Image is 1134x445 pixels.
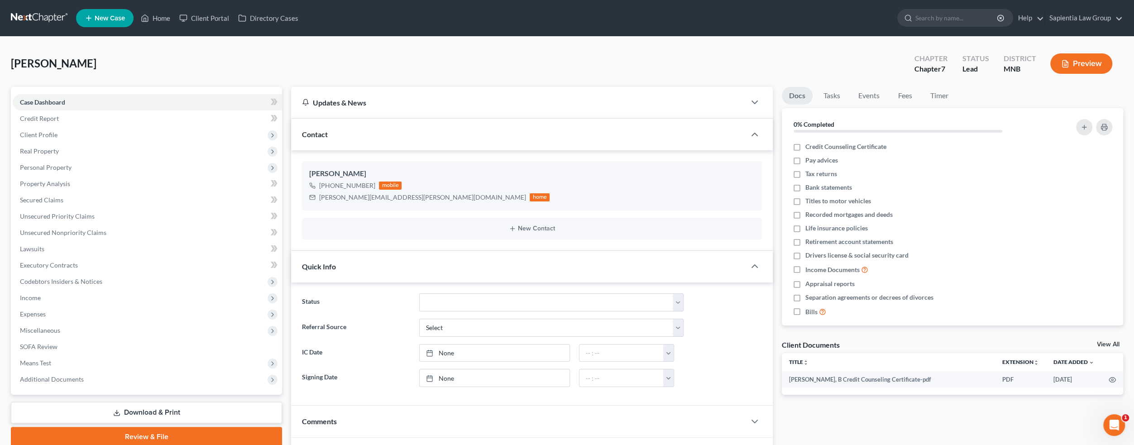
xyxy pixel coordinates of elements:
span: Client Profile [20,131,57,139]
span: Real Property [20,147,59,155]
div: mobile [379,182,402,190]
span: Retirement account statements [805,237,893,246]
span: Miscellaneous [20,326,60,334]
span: Secured Claims [20,196,63,204]
div: [PERSON_NAME][EMAIL_ADDRESS][PERSON_NAME][DOMAIN_NAME] [319,193,526,202]
label: Referral Source [297,319,415,337]
td: [PERSON_NAME], B Credit Counseling Certificate-pdf [782,371,995,388]
input: Search by name... [915,10,998,26]
i: expand_more [1089,360,1094,365]
span: Unsecured Nonpriority Claims [20,229,106,236]
a: Property Analysis [13,176,282,192]
a: Secured Claims [13,192,282,208]
div: Lead [962,64,989,74]
td: PDF [995,371,1046,388]
span: Income [20,294,41,301]
span: 1 [1122,414,1129,421]
div: Chapter [914,53,947,64]
span: Means Test [20,359,51,367]
span: Income Documents [805,265,860,274]
span: Case Dashboard [20,98,65,106]
a: Timer [923,87,956,105]
div: Chapter [914,64,947,74]
span: Personal Property [20,163,72,171]
i: unfold_more [1034,360,1039,365]
a: Fees [890,87,919,105]
span: New Case [95,15,125,22]
span: Bills [805,307,818,316]
span: 7 [941,64,945,73]
a: Date Added expand_more [1053,359,1094,365]
span: Recorded mortgages and deeds [805,210,893,219]
a: Lawsuits [13,241,282,257]
a: Executory Contracts [13,257,282,273]
a: Docs [782,87,813,105]
span: Codebtors Insiders & Notices [20,278,102,285]
a: Unsecured Nonpriority Claims [13,225,282,241]
a: Unsecured Priority Claims [13,208,282,225]
a: Help [1014,10,1044,26]
td: [DATE] [1046,371,1101,388]
span: Executory Contracts [20,261,78,269]
span: [PERSON_NAME] [11,57,96,70]
a: Credit Report [13,110,282,127]
span: Additional Documents [20,375,84,383]
label: Status [297,293,415,311]
label: Signing Date [297,369,415,387]
span: Titles to motor vehicles [805,196,871,206]
span: Quick Info [302,262,336,271]
div: home [530,193,550,201]
span: Tax returns [805,169,837,178]
a: Case Dashboard [13,94,282,110]
label: IC Date [297,344,415,362]
div: Client Documents [782,340,840,349]
a: Sapientia Law Group [1045,10,1123,26]
i: unfold_more [803,360,809,365]
a: Events [851,87,887,105]
iframe: Intercom live chat [1103,414,1125,436]
span: Separation agreements or decrees of divorces [805,293,933,302]
span: Property Analysis [20,180,70,187]
span: Life insurance policies [805,224,868,233]
span: Lawsuits [20,245,44,253]
span: Expenses [20,310,46,318]
div: [PERSON_NAME] [309,168,755,179]
span: Credit Counseling Certificate [805,142,886,151]
div: District [1003,53,1036,64]
a: Client Portal [175,10,234,26]
button: Preview [1050,53,1112,74]
a: None [420,369,569,387]
a: None [420,345,569,362]
span: Contact [302,130,328,139]
div: [PHONE_NUMBER] [319,181,375,190]
a: Home [136,10,175,26]
button: New Contact [309,225,755,232]
span: SOFA Review [20,343,57,350]
input: -- : -- [579,369,664,387]
a: Tasks [816,87,847,105]
span: Appraisal reports [805,279,855,288]
span: Pay advices [805,156,838,165]
span: Drivers license & social security card [805,251,909,260]
div: MNB [1003,64,1036,74]
span: Unsecured Priority Claims [20,212,95,220]
a: Extensionunfold_more [1002,359,1039,365]
div: Updates & News [302,98,735,107]
div: Status [962,53,989,64]
strong: 0% Completed [794,120,834,128]
span: Bank statements [805,183,852,192]
a: Titleunfold_more [789,359,809,365]
span: Credit Report [20,115,59,122]
input: -- : -- [579,345,664,362]
a: View All [1097,341,1120,348]
a: Directory Cases [234,10,303,26]
a: Download & Print [11,402,282,423]
a: SOFA Review [13,339,282,355]
span: Comments [302,417,337,426]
